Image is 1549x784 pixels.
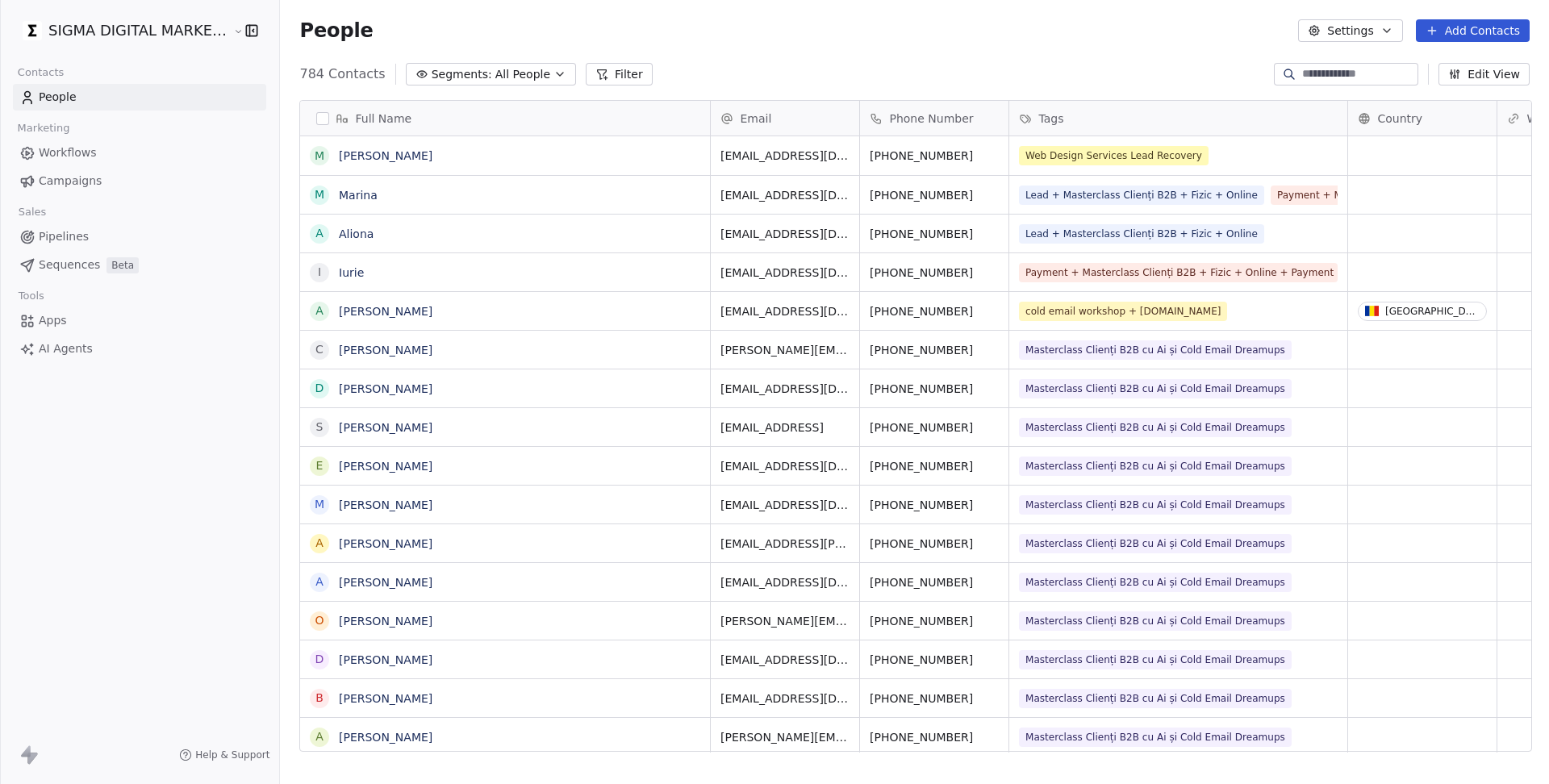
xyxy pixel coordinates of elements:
[339,653,432,666] a: [PERSON_NAME]
[720,265,850,281] span: [EMAIL_ADDRESS][DOMAIN_NAME]
[870,652,999,668] span: [PHONE_NUMBER]
[1019,340,1292,360] span: Masterclass Clienți B2B cu Ai și Cold Email Dreamups
[339,576,432,589] a: [PERSON_NAME]
[1019,224,1264,244] span: Lead + Masterclass Clienți B2B + Fizic + Online
[432,66,492,83] span: Segments:
[13,223,266,250] a: Pipelines
[870,187,999,203] span: [PHONE_NUMBER]
[720,226,850,242] span: [EMAIL_ADDRESS][DOMAIN_NAME]
[315,496,324,513] div: M
[720,342,850,358] span: [PERSON_NAME][EMAIL_ADDRESS][DOMAIN_NAME]
[870,497,999,513] span: [PHONE_NUMBER]
[339,615,432,628] a: [PERSON_NAME]
[1385,306,1480,317] div: [GEOGRAPHIC_DATA]
[39,173,102,190] span: Campaigns
[339,266,364,279] a: Iurie
[1019,418,1292,437] span: Masterclass Clienți B2B cu Ai și Cold Email Dreamups
[1019,534,1292,553] span: Masterclass Clienți B2B cu Ai și Cold Email Dreamups
[339,537,432,550] a: [PERSON_NAME]
[870,342,999,358] span: [PHONE_NUMBER]
[1019,728,1292,747] span: Masterclass Clienți B2B cu Ai și Cold Email Dreamups
[316,225,324,242] div: A
[720,187,850,203] span: [EMAIL_ADDRESS][DOMAIN_NAME]
[316,457,324,474] div: E
[1019,573,1292,592] span: Masterclass Clienți B2B cu Ai și Cold Email Dreamups
[48,20,229,41] span: SIGMA DIGITAL MARKETING SRL
[339,731,432,744] a: [PERSON_NAME]
[316,535,324,552] div: A
[870,574,999,590] span: [PHONE_NUMBER]
[720,497,850,513] span: [EMAIL_ADDRESS][DOMAIN_NAME]
[11,200,53,224] span: Sales
[39,89,77,106] span: People
[339,498,432,511] a: [PERSON_NAME]
[10,116,77,140] span: Marketing
[870,458,999,474] span: [PHONE_NUMBER]
[720,729,850,745] span: [PERSON_NAME][EMAIL_ADDRESS][DOMAIN_NAME]
[495,66,550,83] span: All People
[39,340,93,357] span: AI Agents
[720,536,850,552] span: [EMAIL_ADDRESS][PERSON_NAME][PERSON_NAME][DOMAIN_NAME]
[316,419,324,436] div: S
[39,144,97,161] span: Workflows
[870,265,999,281] span: [PHONE_NUMBER]
[1019,186,1264,205] span: Lead + Masterclass Clienți B2B + Fizic + Online
[179,749,269,761] a: Help & Support
[720,652,850,668] span: [EMAIL_ADDRESS][DOMAIN_NAME]
[339,382,432,395] a: [PERSON_NAME]
[1019,611,1292,631] span: Masterclass Clienți B2B cu Ai și Cold Email Dreamups
[1019,302,1227,321] span: cold email workshop + [DOMAIN_NAME]
[1019,379,1292,398] span: Masterclass Clienți B2B cu Ai și Cold Email Dreamups
[720,458,850,474] span: [EMAIL_ADDRESS][DOMAIN_NAME]
[870,226,999,242] span: [PHONE_NUMBER]
[870,729,999,745] span: [PHONE_NUMBER]
[1019,650,1292,669] span: Masterclass Clienți B2B cu Ai și Cold Email Dreamups
[720,419,850,436] span: [EMAIL_ADDRESS]
[316,573,324,590] div: A
[339,460,432,473] a: [PERSON_NAME]
[339,227,374,240] a: Aliona
[315,612,324,629] div: O
[1019,495,1292,515] span: Masterclass Clienți B2B cu Ai și Cold Email Dreamups
[711,101,859,136] div: Email
[870,148,999,164] span: [PHONE_NUMBER]
[339,189,378,202] a: Marina
[13,168,266,194] a: Campaigns
[316,690,324,707] div: B
[889,111,973,127] span: Phone Number
[870,613,999,629] span: [PHONE_NUMBER]
[10,60,71,85] span: Contacts
[720,303,850,319] span: [EMAIL_ADDRESS][DOMAIN_NAME]
[720,381,850,397] span: [EMAIL_ADDRESS][DOMAIN_NAME]
[339,692,432,705] a: [PERSON_NAME]
[720,690,850,707] span: [EMAIL_ADDRESS][DOMAIN_NAME]
[106,257,139,273] span: Beta
[11,284,51,308] span: Tools
[720,148,850,164] span: [EMAIL_ADDRESS][DOMAIN_NAME]
[195,749,269,761] span: Help & Support
[299,65,385,84] span: 784 Contacts
[740,111,771,127] span: Email
[315,186,324,203] div: M
[870,536,999,552] span: [PHONE_NUMBER]
[299,19,373,43] span: People
[315,148,324,165] div: M
[1377,111,1422,127] span: Country
[1348,101,1497,136] div: Country
[339,149,432,162] a: [PERSON_NAME]
[1416,19,1530,42] button: Add Contacts
[339,421,432,434] a: [PERSON_NAME]
[586,63,653,85] button: Filter
[300,101,710,136] div: Full Name
[300,136,711,753] div: grid
[13,140,266,166] a: Workflows
[13,307,266,334] a: Apps
[39,312,67,329] span: Apps
[1009,101,1347,136] div: Tags
[1019,263,1338,282] span: Payment + Masterclass Clienți B2B + Fizic + Online + Payment
[355,111,411,127] span: Full Name
[316,728,324,745] div: A
[316,341,324,358] div: C
[1019,457,1292,476] span: Masterclass Clienți B2B cu Ai și Cold Email Dreamups
[318,264,321,281] div: I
